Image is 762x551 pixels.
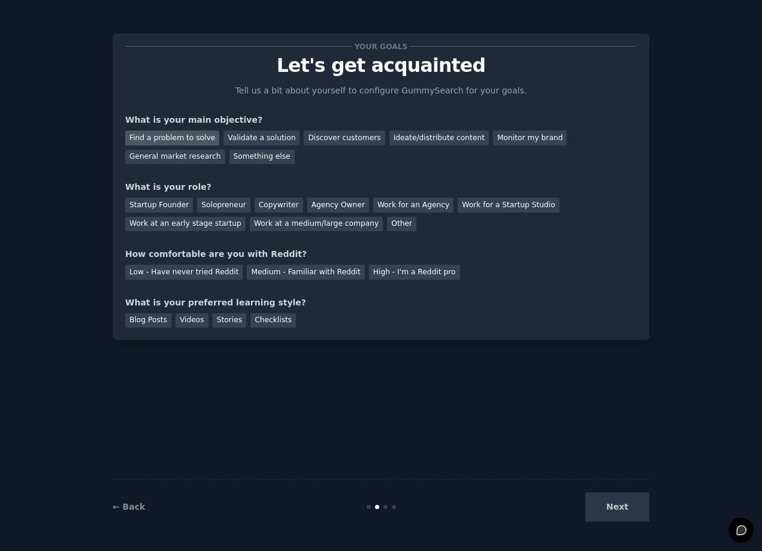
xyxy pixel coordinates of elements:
p: Tell us a bit about yourself to configure GummySearch for your goals. [230,84,532,97]
p: Let's get acquainted [125,55,637,76]
div: Work at a medium/large company [250,217,383,232]
div: What is your preferred learning style? [125,296,637,309]
div: Discover customers [304,131,385,146]
div: Medium - Familiar with Reddit [247,265,364,280]
div: Blog Posts [125,313,171,328]
div: Startup Founder [125,198,193,213]
div: Find a problem to solve [125,131,219,146]
div: Stories [213,313,246,328]
div: General market research [125,150,225,165]
div: What is your main objective? [125,114,637,126]
div: Low - Have never tried Reddit [125,265,243,280]
div: Something else [229,150,295,165]
div: Videos [176,313,208,328]
div: High - I'm a Reddit pro [369,265,460,280]
div: Ideate/distribute content [389,131,489,146]
div: How comfortable are you with Reddit? [125,248,637,261]
div: Work at an early stage startup [125,217,246,232]
div: Solopreneur [197,198,250,213]
div: Validate a solution [223,131,300,146]
div: What is your role? [125,181,637,193]
div: Work for an Agency [373,198,453,213]
div: Monitor my brand [493,131,567,146]
span: Your goals [352,40,410,53]
a: ← Back [113,502,145,511]
div: Work for a Startup Studio [458,198,559,213]
div: Checklists [250,313,296,328]
div: Agency Owner [307,198,369,213]
div: Other [387,217,416,232]
div: Copywriter [255,198,303,213]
